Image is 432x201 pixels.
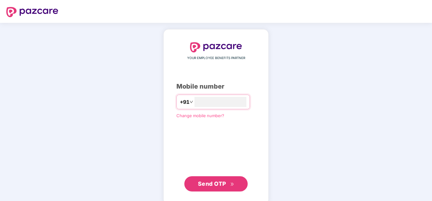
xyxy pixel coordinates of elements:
span: double-right [230,182,234,186]
button: Send OTPdouble-right [184,176,248,191]
span: +91 [180,98,189,106]
a: Change mobile number? [176,113,224,118]
img: logo [190,42,242,52]
span: Send OTP [198,180,226,187]
img: logo [6,7,58,17]
span: down [189,100,193,104]
div: Mobile number [176,82,256,91]
span: YOUR EMPLOYEE BENEFITS PARTNER [187,56,245,61]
